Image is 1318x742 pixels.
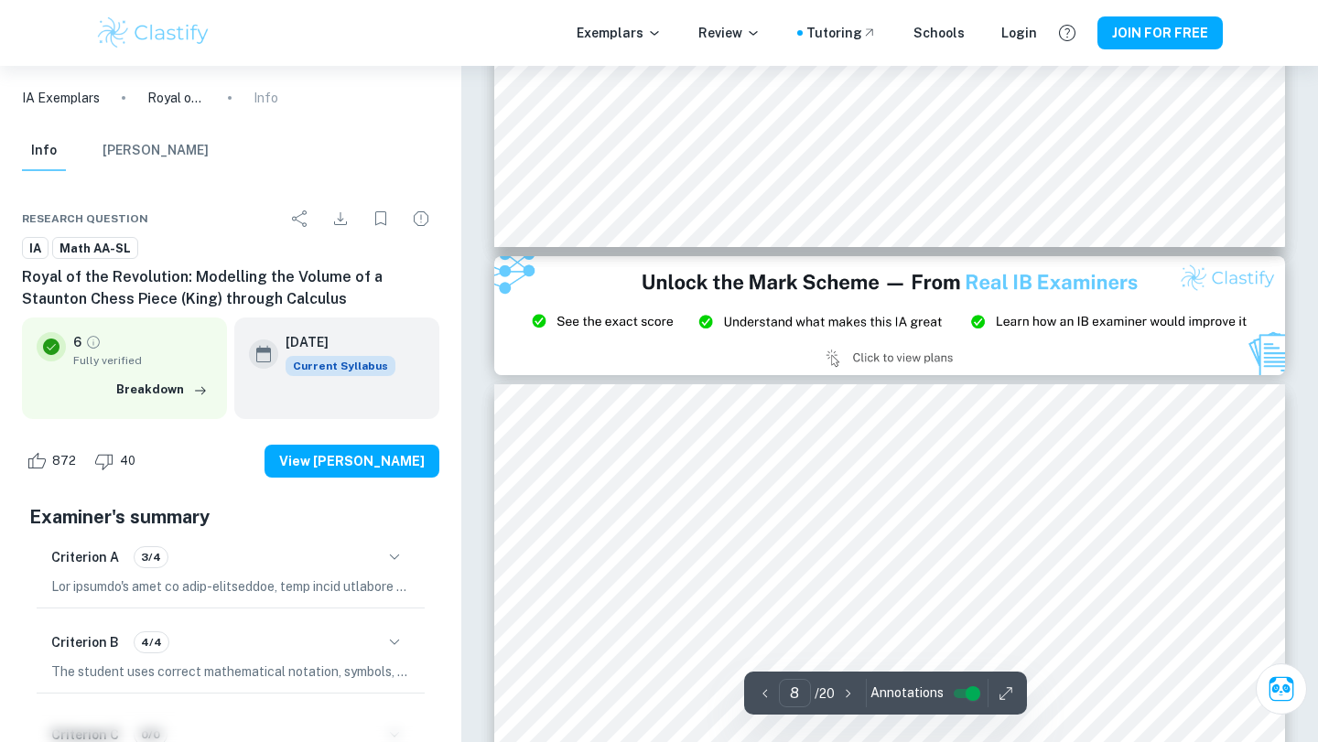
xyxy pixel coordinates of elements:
[90,446,146,476] div: Dislike
[22,131,66,171] button: Info
[53,240,137,258] span: Math AA-SL
[73,352,212,369] span: Fully verified
[254,88,278,108] p: Info
[22,88,100,108] a: IA Exemplars
[95,15,211,51] img: Clastify logo
[103,131,209,171] button: [PERSON_NAME]
[870,683,944,703] span: Annotations
[806,23,877,43] a: Tutoring
[135,549,167,565] span: 3/4
[1052,17,1083,48] button: Help and Feedback
[51,632,119,652] h6: Criterion B
[51,576,410,597] p: Lor ipsumdo's amet co adip-elitseddoe, temp incid utlabore etdolorem al enimadminimv, quis, nos e...
[1256,663,1307,715] button: Ask Clai
[286,332,381,352] h6: [DATE]
[22,446,86,476] div: Like
[265,445,439,478] button: View [PERSON_NAME]
[815,683,835,704] p: / 20
[73,332,81,352] p: 6
[110,452,146,470] span: 40
[135,634,168,651] span: 4/4
[362,200,399,237] div: Bookmark
[1097,16,1223,49] button: JOIN FOR FREE
[112,376,212,403] button: Breakdown
[403,200,439,237] div: Report issue
[42,452,86,470] span: 872
[913,23,965,43] a: Schools
[698,23,761,43] p: Review
[22,210,148,227] span: Research question
[52,237,138,260] a: Math AA-SL
[51,661,410,682] p: The student uses correct mathematical notation, symbols, and terminology consistently and accurat...
[22,237,49,260] a: IA
[51,547,119,567] h6: Criterion A
[147,88,206,108] p: Royal of the Revolution: Modelling the Volume of a Staunton Chess Piece (King) through Calculus
[29,503,432,531] h5: Examiner's summary
[494,256,1285,375] img: Ad
[282,200,319,237] div: Share
[22,266,439,310] h6: Royal of the Revolution: Modelling the Volume of a Staunton Chess Piece (King) through Calculus
[1001,23,1037,43] a: Login
[23,240,48,258] span: IA
[85,334,102,350] a: Grade fully verified
[286,356,395,376] span: Current Syllabus
[322,200,359,237] div: Download
[577,23,662,43] p: Exemplars
[286,356,395,376] div: This exemplar is based on the current syllabus. Feel free to refer to it for inspiration/ideas wh...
